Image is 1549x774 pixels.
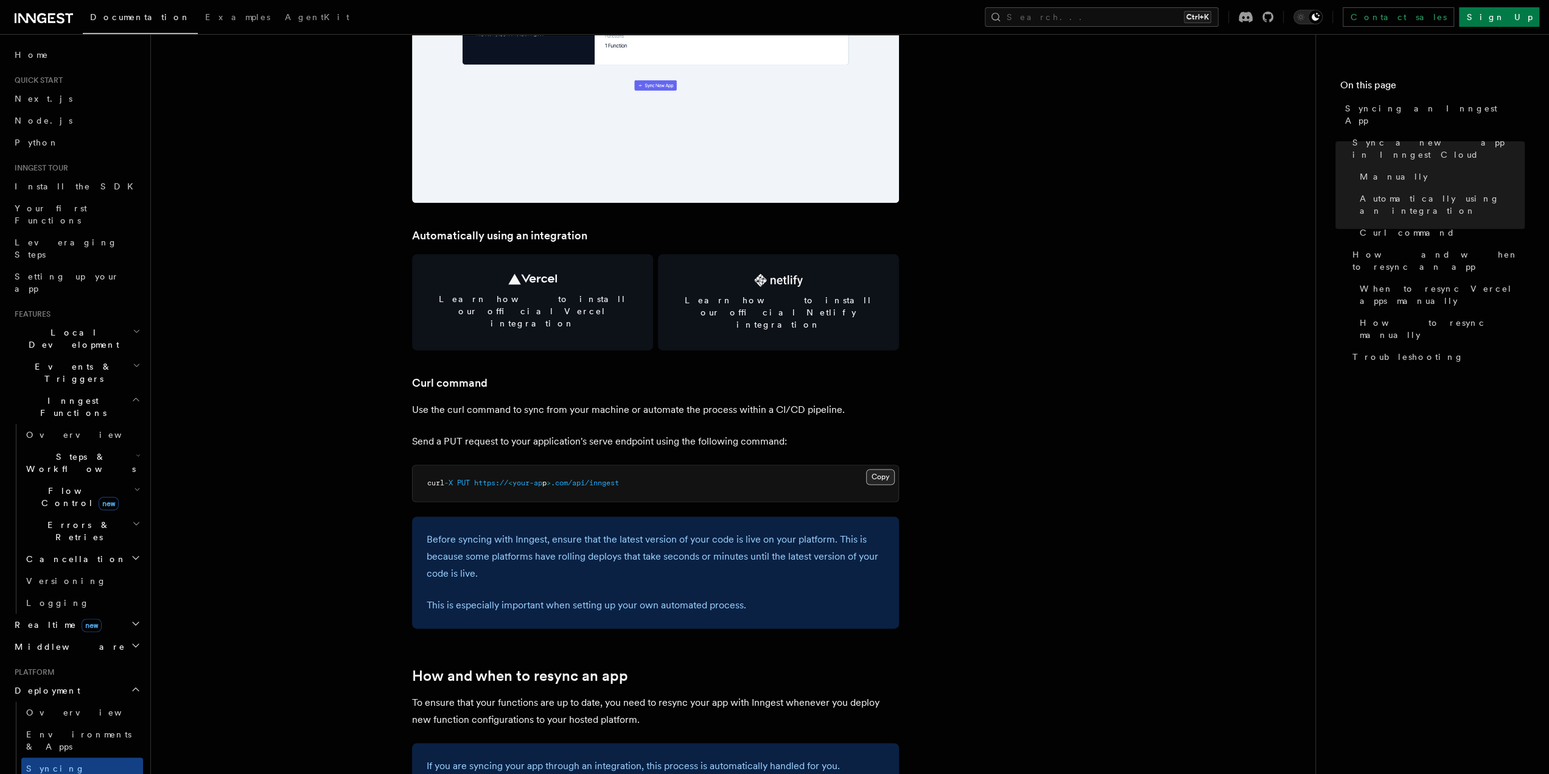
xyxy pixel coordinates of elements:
[10,424,143,614] div: Inngest Functions
[15,203,87,225] span: Your first Functions
[1352,248,1525,273] span: How and when to resync an app
[1360,317,1525,341] span: How to resync manually
[866,469,895,485] button: Copy
[10,614,143,636] button: Realtimenew
[1348,132,1525,166] a: Sync a new app in Inngest Cloud
[1352,136,1525,161] span: Sync a new app in Inngest Cloud
[10,88,143,110] a: Next.js
[551,479,619,487] span: .com/api/inngest
[21,424,143,446] a: Overview
[10,641,125,653] span: Middleware
[508,479,512,487] span: <
[1459,7,1539,27] a: Sign Up
[427,293,638,329] span: Learn how to install our official Vercel integration
[21,723,143,758] a: Environments & Apps
[10,361,133,385] span: Events & Triggers
[10,395,131,419] span: Inngest Functions
[10,132,143,153] a: Python
[10,667,55,677] span: Platform
[10,636,143,658] button: Middleware
[205,12,270,22] span: Examples
[1340,97,1525,132] a: Syncing an Inngest App
[15,237,117,259] span: Leveraging Steps
[10,322,143,356] button: Local Development
[673,294,884,331] span: Learn how to install our official Netlify integration
[1355,188,1525,222] a: Automatically using an integration
[15,272,119,294] span: Setting up your app
[547,479,551,487] span: >
[15,94,72,104] span: Next.js
[21,702,143,723] a: Overview
[83,4,198,34] a: Documentation
[457,479,470,487] span: PUT
[474,479,508,487] span: https://
[412,227,587,244] a: Automatically using an integration
[412,694,899,728] p: To ensure that your functions are up to date, you need to resync your app with Inngest whenever y...
[26,598,89,608] span: Logging
[1360,171,1428,183] span: Manually
[427,479,444,487] span: curl
[412,375,488,392] a: Curl command
[15,49,49,61] span: Home
[412,433,899,450] p: Send a PUT request to your application's serve endpoint using the following command:
[10,680,143,702] button: Deployment
[412,401,899,418] p: Use the curl command to sync from your machine or automate the process within a CI/CD pipeline.
[21,451,136,475] span: Steps & Workflows
[10,110,143,132] a: Node.js
[21,548,143,570] button: Cancellation
[10,76,63,85] span: Quick start
[21,485,134,509] span: Flow Control
[412,667,628,684] a: How and when to resync an app
[26,708,152,717] span: Overview
[1360,283,1525,307] span: When to resync Vercel apps manually
[1343,7,1454,27] a: Contact sales
[198,4,278,33] a: Examples
[512,479,542,487] span: your-ap
[1184,11,1211,23] kbd: Ctrl+K
[21,480,143,514] button: Flow Controlnew
[10,684,80,697] span: Deployment
[985,7,1219,27] button: Search...Ctrl+K
[1355,166,1525,188] a: Manually
[10,231,143,266] a: Leveraging Steps
[10,326,133,351] span: Local Development
[1348,244,1525,278] a: How and when to resync an app
[278,4,357,33] a: AgentKit
[21,446,143,480] button: Steps & Workflows
[21,570,143,592] a: Versioning
[15,116,72,125] span: Node.js
[10,356,143,390] button: Events & Triggers
[21,553,127,565] span: Cancellation
[26,430,152,440] span: Overview
[427,531,884,582] p: Before syncing with Inngest, ensure that the latest version of your code is live on your platform...
[1360,227,1455,239] span: Curl command
[82,619,102,632] span: new
[21,519,132,543] span: Errors & Retries
[444,479,453,487] span: -X
[10,175,143,197] a: Install the SDK
[10,163,68,173] span: Inngest tour
[285,12,349,22] span: AgentKit
[1340,78,1525,97] h4: On this page
[10,390,143,424] button: Inngest Functions
[10,619,102,631] span: Realtime
[1355,222,1525,244] a: Curl command
[26,576,107,586] span: Versioning
[1348,346,1525,368] a: Troubleshooting
[1293,10,1323,24] button: Toggle dark mode
[99,497,119,510] span: new
[427,597,884,614] p: This is especially important when setting up your own automated process.
[21,592,143,614] a: Logging
[10,197,143,231] a: Your first Functions
[10,309,51,319] span: Features
[1355,278,1525,312] a: When to resync Vercel apps manually
[10,44,143,66] a: Home
[542,479,547,487] span: p
[1355,312,1525,346] a: How to resync manually
[21,514,143,548] button: Errors & Retries
[15,181,141,191] span: Install the SDK
[15,138,59,147] span: Python
[1345,102,1525,127] span: Syncing an Inngest App
[412,254,653,350] a: Learn how to install our official Vercel integration
[90,12,191,22] span: Documentation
